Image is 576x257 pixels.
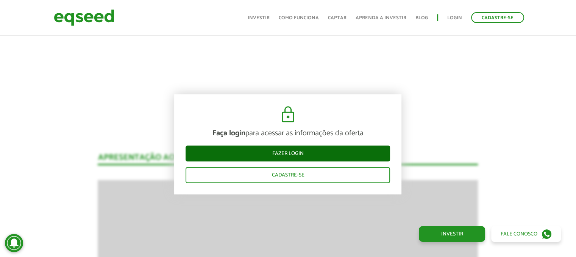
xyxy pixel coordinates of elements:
[212,127,245,140] strong: Faça login
[415,15,428,20] a: Blog
[186,146,390,162] a: Fazer login
[54,8,114,28] img: EqSeed
[279,106,297,124] img: cadeado.svg
[186,129,390,138] p: para acessar as informações da oferta
[491,226,561,242] a: Fale conosco
[447,15,462,20] a: Login
[328,15,347,20] a: Captar
[248,15,270,20] a: Investir
[419,226,485,242] a: Investir
[471,12,524,23] a: Cadastre-se
[186,167,390,183] a: Cadastre-se
[279,15,319,20] a: Como funciona
[356,15,406,20] a: Aprenda a investir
